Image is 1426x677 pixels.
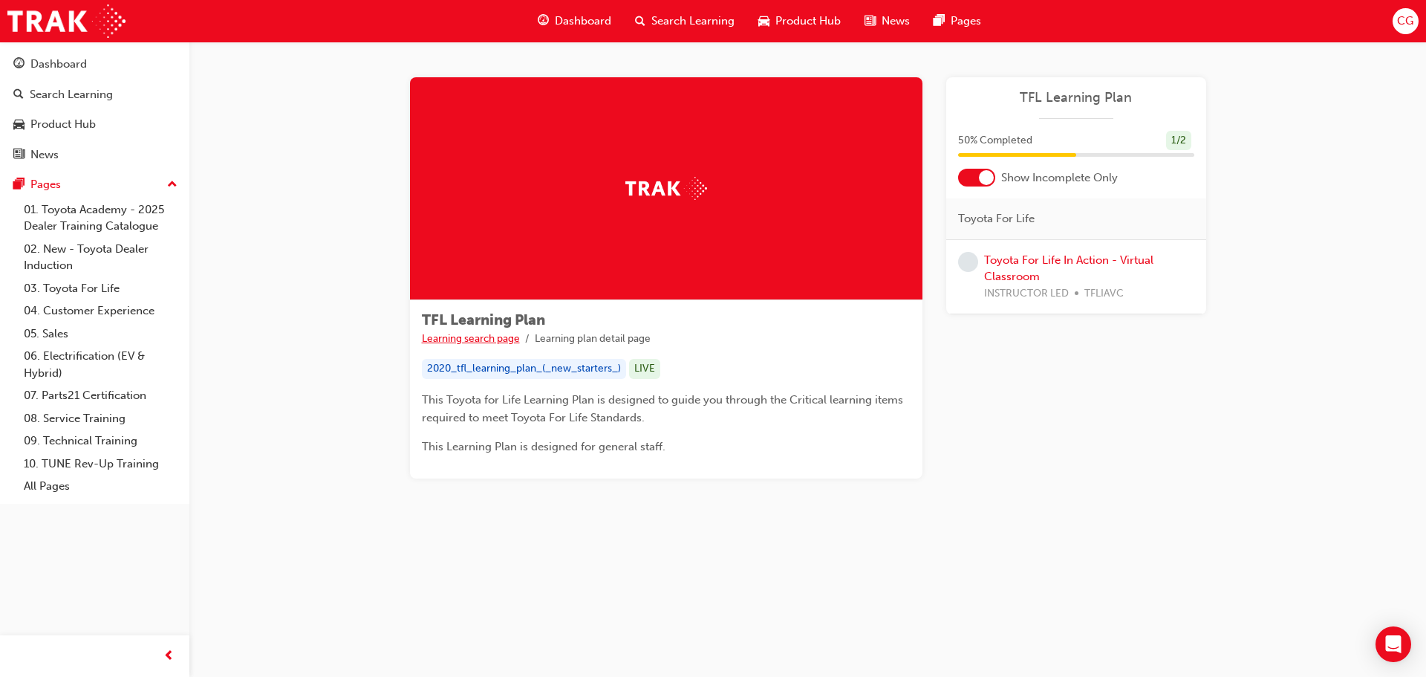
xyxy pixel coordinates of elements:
[30,116,96,133] div: Product Hub
[635,12,645,30] span: search-icon
[6,51,183,78] a: Dashboard
[18,198,183,238] a: 01. Toyota Academy - 2025 Dealer Training Catalogue
[555,13,611,30] span: Dashboard
[18,430,183,453] a: 09. Technical Training
[951,13,981,30] span: Pages
[6,171,183,198] button: Pages
[422,332,520,345] a: Learning search page
[651,13,735,30] span: Search Learning
[163,647,175,666] span: prev-icon
[422,311,545,328] span: TFL Learning Plan
[958,252,978,272] span: learningRecordVerb_NONE-icon
[958,89,1194,106] a: TFL Learning Plan
[629,359,660,379] div: LIVE
[422,393,906,424] span: This Toyota for Life Learning Plan is designed to guide you through the Critical learning items r...
[758,12,769,30] span: car-icon
[18,299,183,323] a: 04. Customer Experience
[13,118,25,132] span: car-icon
[18,475,183,498] a: All Pages
[1084,285,1124,302] span: TFLIAVC
[865,12,876,30] span: news-icon
[13,88,24,102] span: search-icon
[1393,8,1419,34] button: CG
[934,12,945,30] span: pages-icon
[882,13,910,30] span: News
[18,323,183,346] a: 05. Sales
[422,440,665,453] span: This Learning Plan is designed for general staff.
[984,253,1153,284] a: Toyota For Life In Action - Virtual Classroom
[167,175,178,195] span: up-icon
[18,384,183,407] a: 07. Parts21 Certification
[1001,169,1118,187] span: Show Incomplete Only
[775,13,841,30] span: Product Hub
[18,345,183,384] a: 06. Electrification (EV & Hybrid)
[18,238,183,277] a: 02. New - Toyota Dealer Induction
[6,81,183,108] a: Search Learning
[6,141,183,169] a: News
[18,407,183,430] a: 08. Service Training
[984,285,1069,302] span: INSTRUCTOR LED
[853,6,922,36] a: news-iconNews
[538,12,549,30] span: guage-icon
[526,6,623,36] a: guage-iconDashboard
[18,453,183,476] a: 10. TUNE Rev-Up Training
[625,177,707,200] img: Trak
[958,132,1032,149] span: 50 % Completed
[13,58,25,71] span: guage-icon
[30,176,61,193] div: Pages
[30,86,113,103] div: Search Learning
[30,56,87,73] div: Dashboard
[13,149,25,162] span: news-icon
[922,6,993,36] a: pages-iconPages
[18,277,183,300] a: 03. Toyota For Life
[6,111,183,138] a: Product Hub
[30,146,59,163] div: News
[535,331,651,348] li: Learning plan detail page
[13,178,25,192] span: pages-icon
[1375,626,1411,662] div: Open Intercom Messenger
[6,48,183,171] button: DashboardSearch LearningProduct HubNews
[422,359,626,379] div: 2020_tfl_learning_plan_(_new_starters_)
[7,4,126,38] img: Trak
[623,6,746,36] a: search-iconSearch Learning
[958,210,1035,227] span: Toyota For Life
[1166,131,1191,151] div: 1 / 2
[746,6,853,36] a: car-iconProduct Hub
[1397,13,1413,30] span: CG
